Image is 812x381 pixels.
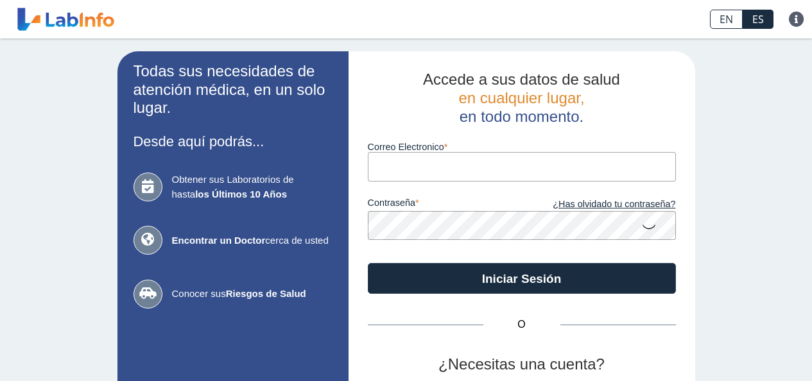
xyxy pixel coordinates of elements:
[368,142,676,152] label: Correo Electronico
[522,198,676,212] a: ¿Has olvidado tu contraseña?
[710,10,743,29] a: EN
[423,71,620,88] span: Accede a sus datos de salud
[368,198,522,212] label: contraseña
[743,10,773,29] a: ES
[172,173,333,201] span: Obtener sus Laboratorios de hasta
[460,108,583,125] span: en todo momento.
[195,189,287,199] b: los Últimos 10 Años
[134,62,333,117] h2: Todas sus necesidades de atención médica, en un solo lugar.
[458,89,584,106] span: en cualquier lugar,
[368,263,676,294] button: Iniciar Sesión
[483,317,560,332] span: O
[172,233,333,248] span: cerca de usted
[226,288,306,299] b: Riesgos de Salud
[134,133,333,149] h3: Desde aquí podrás...
[698,331,798,367] iframe: Help widget launcher
[172,235,266,246] b: Encontrar un Doctor
[368,355,676,374] h2: ¿Necesitas una cuenta?
[172,287,333,301] span: Conocer sus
